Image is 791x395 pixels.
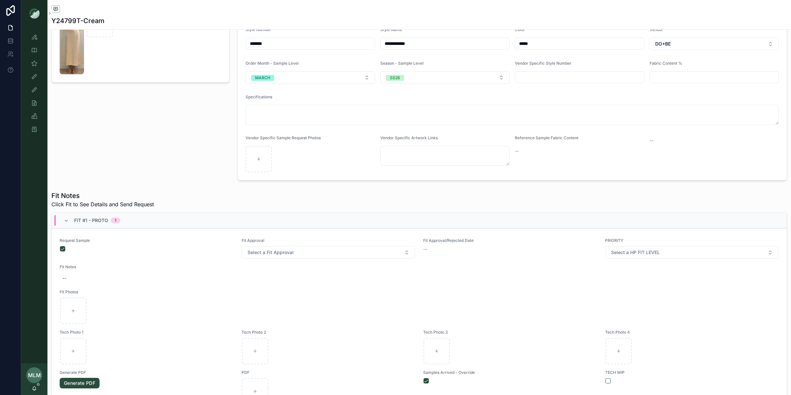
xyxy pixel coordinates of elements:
h1: Fit Notes [51,191,154,200]
div: -- [62,275,66,281]
span: Order Month - Sample Level [246,61,299,66]
span: Fit #1 - Proto [74,217,108,224]
span: Select a Fit Approval [248,249,294,256]
span: MLM [28,371,41,379]
span: Fit Notes [60,264,779,270]
span: Select a HP FIT LEVEL [611,249,660,256]
span: Fit Approval [242,238,416,243]
div: 1 [115,218,116,223]
span: Tech Photo 3 [423,330,597,335]
button: Select Button [246,71,375,84]
div: scrollable content [21,26,47,144]
a: Generate PDF [60,378,100,388]
h1: Y24799T-Cream [51,16,104,25]
span: Vendor Specific Artwork Links [380,135,438,140]
span: -- [650,137,654,144]
img: App logo [29,8,40,18]
button: Select Button [242,246,415,259]
div: MARCH [255,75,270,81]
span: DO+BE [655,41,671,47]
span: -- [515,148,519,154]
span: Generate PDF [60,370,234,375]
button: Select Button [605,246,779,259]
img: Screenshot-2025-09-04-at-10.37.43-AM.png [60,11,84,74]
span: TECH WIP [605,370,779,375]
button: Select Button [650,38,779,50]
span: Season - Sample Level [380,61,424,66]
span: Fabric Content % [650,61,682,66]
span: PDF [242,370,416,375]
span: Fit Photos [60,289,779,295]
span: Request Sample [60,238,234,243]
span: Vendor Specific Sample Request Photos [246,135,321,140]
button: Select Button [380,71,510,84]
span: Samples Arrived - Override [423,370,597,375]
span: Vendor Specific Style Number [515,61,571,66]
span: Specifications [246,94,272,99]
span: Tech Photo 2 [242,330,416,335]
span: Click Fit to See Details and Send Request [51,200,154,208]
span: Tech Photo 4 [605,330,779,335]
span: Tech Photo 1 [60,330,234,335]
span: PRIORITY [605,238,779,243]
div: SS26 [390,75,400,81]
span: Reference Sample Fabric Content [515,135,578,140]
span: Fit Approval/Rejected Date [423,238,597,243]
span: -- [423,246,427,252]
